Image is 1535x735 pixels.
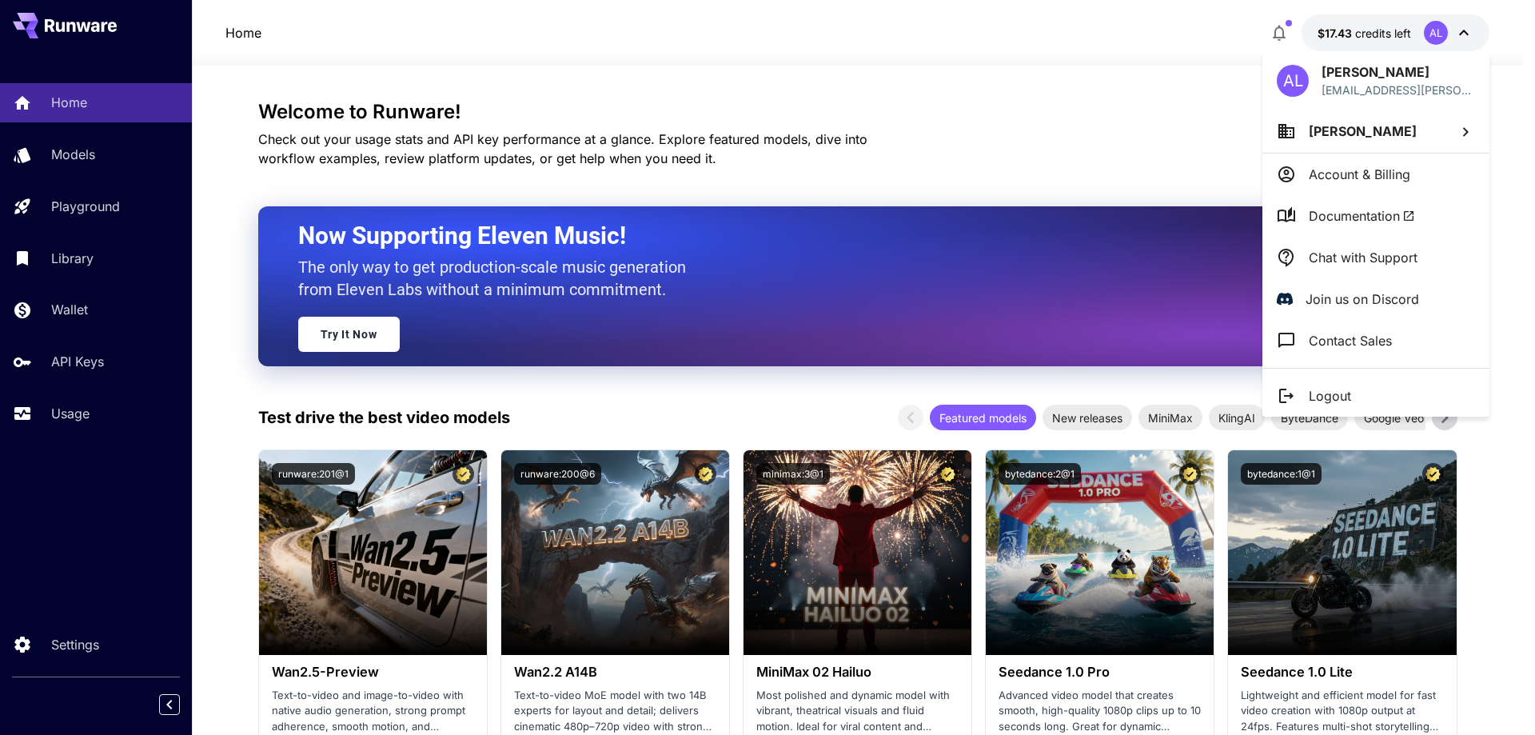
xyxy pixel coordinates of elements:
p: Account & Billing [1309,165,1410,184]
span: Documentation [1309,206,1415,226]
p: Contact Sales [1309,331,1392,350]
p: Join us on Discord [1306,290,1419,309]
p: [PERSON_NAME] [1322,62,1475,82]
button: [PERSON_NAME] [1262,110,1489,153]
p: Chat with Support [1309,248,1417,267]
p: Logout [1309,386,1351,405]
p: [EMAIL_ADDRESS][PERSON_NAME][DOMAIN_NAME] [1322,82,1475,98]
div: al@axel-lehmann.com [1322,82,1475,98]
span: [PERSON_NAME] [1309,123,1417,139]
div: AL [1277,65,1309,97]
